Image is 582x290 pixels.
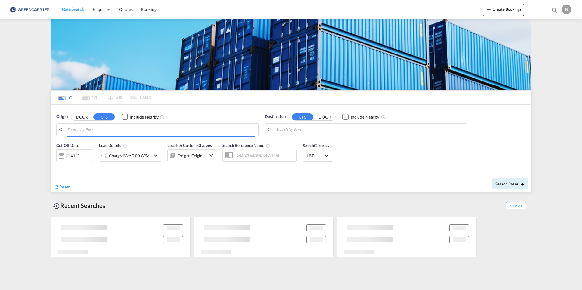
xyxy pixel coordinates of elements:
[93,113,115,120] button: CFS
[66,153,79,159] div: [DATE]
[109,151,149,160] div: Charged Wt: 0.00 W/M
[265,114,286,120] span: Destination
[9,3,50,16] img: e39c37208afe11efa9cb1d7a6ea7d6f5.png
[506,202,526,209] span: Show All
[351,114,379,120] div: Include Nearby
[56,149,93,162] div: [DATE]
[167,149,216,161] div: Freight Origin Destinationicon-chevron-down
[99,143,128,148] span: Load Details
[93,7,110,12] span: Enquiries
[54,91,78,104] md-tab-item: LCL
[492,178,528,189] button: Search Ratesicon-arrow-right
[495,181,524,186] span: Search Rates
[54,91,151,104] md-pagination-wrapper: Use the left and right arrow keys to navigate between tabs
[160,115,165,119] md-icon: Unchecked: Ignores neighbouring ports when fetching rates.Checked : Includes neighbouring ports w...
[177,151,206,160] div: Freight Origin Destination
[551,7,558,16] div: icon-magnify
[314,113,335,120] button: DOOR
[56,161,61,170] md-datepicker: Select
[276,125,464,134] input: Search by Port
[208,152,215,159] md-icon: icon-chevron-down
[303,143,329,148] span: Search Currency
[119,7,132,12] span: Quotes
[483,4,524,16] button: icon-plus 400-fgCreate Bookings
[59,184,70,189] span: Reset
[71,113,93,120] button: DOOR
[51,105,531,192] div: Origin DOOR CFS Checkbox No InkUnchecked: Ignores neighbouring ports when fetching rates.Checked ...
[342,114,379,120] md-checkbox: Checkbox No Ink
[167,143,212,148] span: Locals & Custom Charges
[485,5,493,13] md-icon: icon-plus 400-fg
[56,143,79,148] span: Cut Off Date
[123,143,128,148] md-icon: Chargeable Weight
[266,143,271,148] md-icon: Your search will be saved by the below given name
[51,19,531,90] img: GreenCarrierFCL_LCL.png
[562,5,571,14] div: H
[306,151,330,160] md-select: Select Currency: $ USDUnited States Dollar
[56,114,67,120] span: Origin
[551,7,558,13] md-icon: icon-magnify
[307,153,324,158] span: USD
[222,143,271,148] span: Search Reference Name
[67,125,255,134] input: Search by Port
[234,150,296,160] input: Search Reference Name
[62,6,84,12] span: Rate Search
[520,182,524,186] md-icon: icon-arrow-right
[54,184,70,191] div: icon-refreshReset
[99,150,161,162] div: Charged Wt: 0.00 W/Micon-chevron-down
[152,152,160,159] md-icon: icon-chevron-down
[292,113,313,120] button: CFS
[381,115,386,119] md-icon: Unchecked: Ignores neighbouring ports when fetching rates.Checked : Includes neighbouring ports w...
[122,114,159,120] md-checkbox: Checkbox No Ink
[53,202,60,210] md-icon: icon-backup-restore
[141,7,158,12] span: Bookings
[130,114,159,120] div: Include Nearby
[51,199,108,212] div: Recent Searches
[54,184,59,190] md-icon: icon-refresh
